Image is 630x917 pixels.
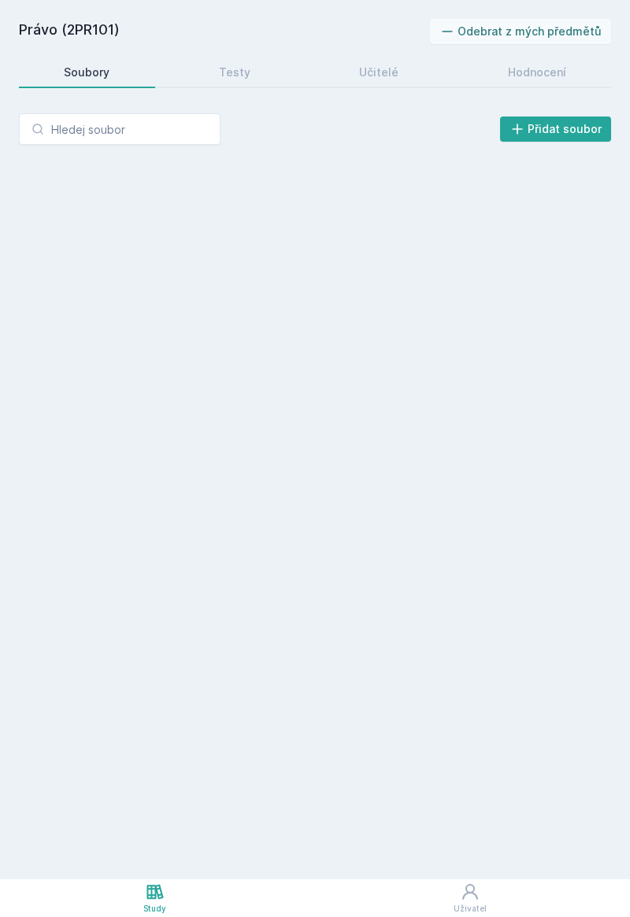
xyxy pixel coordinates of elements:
[500,116,612,142] button: Přidat soubor
[359,65,398,80] div: Učitelé
[143,903,166,915] div: Study
[19,19,430,44] h2: Právo (2PR101)
[19,113,220,145] input: Hledej soubor
[430,19,612,44] button: Odebrat z mých předmětů
[454,903,487,915] div: Uživatel
[463,57,612,88] a: Hodnocení
[508,65,566,80] div: Hodnocení
[219,65,250,80] div: Testy
[64,65,109,80] div: Soubory
[19,57,155,88] a: Soubory
[174,57,296,88] a: Testy
[314,57,444,88] a: Učitelé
